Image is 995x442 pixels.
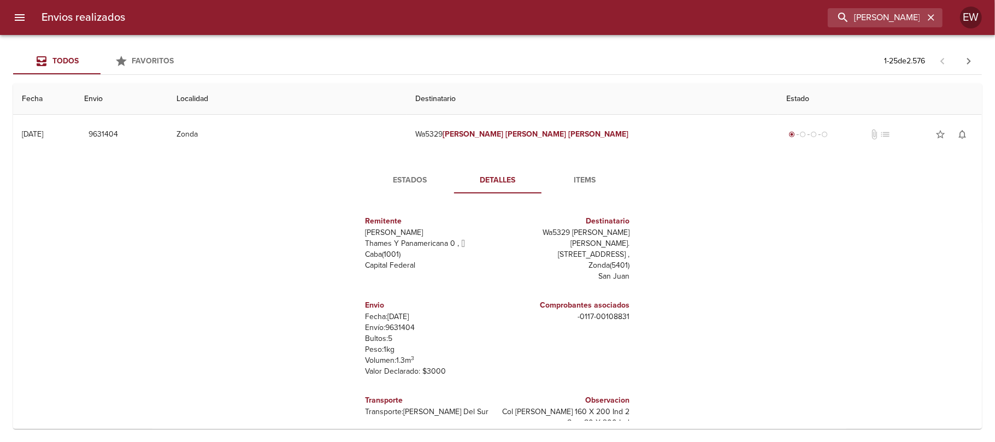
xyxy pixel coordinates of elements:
p: Envío: 9631404 [366,322,493,333]
h6: Envio [366,299,493,311]
button: 9631404 [84,125,122,145]
span: Detalles [461,174,535,187]
h6: Envios realizados [42,9,125,26]
span: Pagina siguiente [956,48,982,74]
p: Peso: 1 kg [366,344,493,355]
button: menu [7,4,33,31]
p: Capital Federal [366,260,493,271]
span: Items [548,174,622,187]
p: Col [PERSON_NAME] 160 X 200 Ind 2 Som 80 X 200 Ind [502,406,630,428]
td: Wa5329 [407,115,778,154]
span: radio_button_unchecked [811,131,817,138]
em: [PERSON_NAME] [568,129,629,139]
sup: 3 [411,355,415,362]
em: [PERSON_NAME] [505,129,566,139]
h6: Comprobantes asociados [502,299,630,311]
button: Agregar a favoritos [929,123,951,145]
td: Zonda [168,115,407,154]
p: San Juan [502,271,630,282]
th: Fecha [13,84,75,115]
em: [PERSON_NAME] [443,129,503,139]
h6: Remitente [366,215,493,227]
span: No tiene pedido asociado [880,129,891,140]
div: Abrir información de usuario [960,7,982,28]
span: No tiene documentos adjuntos [869,129,880,140]
p: Valor Declarado: $ 3000 [366,366,493,377]
h6: Observacion [502,394,630,406]
div: Tabs detalle de guia [367,167,629,193]
th: Envio [75,84,168,115]
span: radio_button_checked [789,131,796,138]
p: 1 - 25 de 2.576 [884,56,925,67]
h6: Destinatario [502,215,630,227]
span: star_border [935,129,946,140]
p: Volumen: 1.3 m [366,355,493,366]
p: - 0117 - 00108831 [502,311,630,322]
p: [PERSON_NAME]. [STREET_ADDRESS] , [502,238,630,260]
h6: Transporte [366,394,493,406]
button: Activar notificaciones [951,123,973,145]
input: buscar [828,8,924,27]
p: Caba ( 1001 ) [366,249,493,260]
div: [DATE] [22,129,43,139]
span: Pagina anterior [929,55,956,66]
span: 9631404 [89,128,118,142]
div: Tabs Envios [13,48,188,74]
p: Transporte: [PERSON_NAME] Del Sur [366,406,493,417]
div: Generado [787,129,831,140]
div: EW [960,7,982,28]
p: Thames Y Panamericana 0 ,   [366,238,493,249]
p: Bultos: 5 [366,333,493,344]
span: Estados [373,174,448,187]
span: radio_button_unchecked [822,131,828,138]
th: Estado [778,84,982,115]
span: Favoritos [132,56,174,66]
p: [PERSON_NAME] [366,227,493,238]
p: Zonda ( 5401 ) [502,260,630,271]
p: Wa5329 [PERSON_NAME] [502,227,630,238]
span: Todos [52,56,79,66]
p: Fecha: [DATE] [366,311,493,322]
th: Localidad [168,84,407,115]
span: notifications_none [957,129,968,140]
th: Destinatario [407,84,778,115]
span: radio_button_unchecked [800,131,806,138]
